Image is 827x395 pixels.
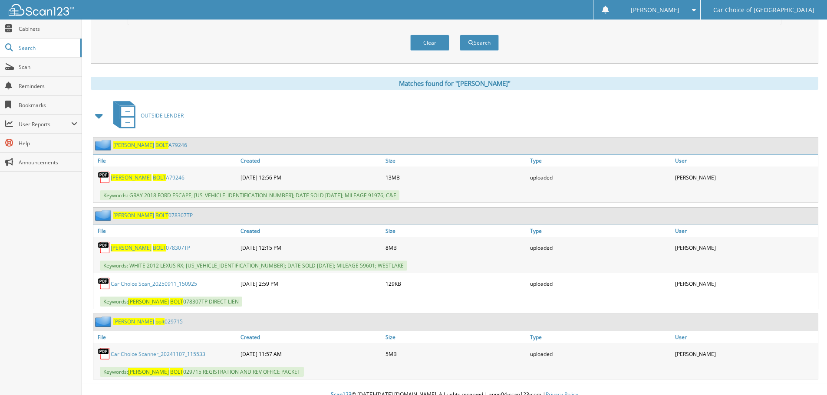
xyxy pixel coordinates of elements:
[673,169,818,186] div: [PERSON_NAME]
[111,244,152,251] span: [PERSON_NAME]
[383,225,528,237] a: Size
[100,261,407,271] span: Keywords: WHITE 2012 LEXUS RX; [US_VEHICLE_IDENTIFICATION_NUMBER]; DATE SOLD [DATE]; MILEAGE 5960...
[528,345,673,362] div: uploaded
[19,63,77,71] span: Scan
[238,275,383,292] div: [DATE] 2:59 PM
[19,159,77,166] span: Announcements
[383,239,528,256] div: 8MB
[784,353,827,395] iframe: Chat Widget
[155,318,165,325] span: bolt
[673,345,818,362] div: [PERSON_NAME]
[111,174,185,181] a: [PERSON_NAME] BOLTA79246
[170,368,183,375] span: BOLT
[19,140,77,147] span: Help
[98,241,111,254] img: PDF.png
[19,44,76,52] span: Search
[383,345,528,362] div: 5MB
[111,174,152,181] span: [PERSON_NAME]
[153,174,166,181] span: BOLT
[528,239,673,256] div: uploaded
[113,141,154,149] span: [PERSON_NAME]
[128,368,169,375] span: [PERSON_NAME]
[410,35,449,51] button: Clear
[528,331,673,343] a: Type
[528,169,673,186] div: uploaded
[113,318,154,325] span: [PERSON_NAME]
[95,210,113,221] img: folder2.png
[93,155,238,166] a: File
[98,277,111,290] img: PDF.png
[383,275,528,292] div: 129KB
[93,225,238,237] a: File
[141,112,184,119] span: OUTSIDE LENDER
[383,169,528,186] div: 13MB
[153,244,166,251] span: BOLT
[238,239,383,256] div: [DATE] 12:15 PM
[19,82,77,90] span: Reminders
[673,275,818,292] div: [PERSON_NAME]
[673,239,818,256] div: [PERSON_NAME]
[113,318,183,325] a: [PERSON_NAME] bolt029715
[98,347,111,360] img: PDF.png
[238,155,383,166] a: Created
[238,169,383,186] div: [DATE] 12:56 PM
[95,140,113,150] img: folder2.png
[98,171,111,184] img: PDF.png
[460,35,499,51] button: Search
[238,225,383,237] a: Created
[19,101,77,109] span: Bookmarks
[100,367,304,377] span: Keywords: 029715 REGISTRATION AND REV OFFICE PACKET
[19,121,71,128] span: User Reports
[100,297,242,307] span: Keywords: 078307TP DIRECT LIEN
[113,141,187,149] a: [PERSON_NAME] BOLTA79246
[713,7,814,13] span: Car Choice of [GEOGRAPHIC_DATA]
[528,275,673,292] div: uploaded
[528,155,673,166] a: Type
[238,345,383,362] div: [DATE] 11:57 AM
[155,141,168,149] span: BOLT
[91,77,818,90] div: Matches found for "[PERSON_NAME]"
[155,212,168,219] span: BOLT
[95,316,113,327] img: folder2.png
[93,331,238,343] a: File
[108,98,184,133] a: OUTSIDE LENDER
[170,298,183,305] span: BOLT
[673,331,818,343] a: User
[383,331,528,343] a: Size
[128,298,169,305] span: [PERSON_NAME]
[113,212,193,219] a: [PERSON_NAME] BOLT078307TP
[673,155,818,166] a: User
[631,7,679,13] span: [PERSON_NAME]
[19,25,77,33] span: Cabinets
[111,350,205,358] a: Car Choice Scanner_20241107_115533
[113,212,154,219] span: [PERSON_NAME]
[673,225,818,237] a: User
[111,244,190,251] a: [PERSON_NAME] BOLT078307TP
[238,331,383,343] a: Created
[9,4,74,16] img: scan123-logo-white.svg
[528,225,673,237] a: Type
[383,155,528,166] a: Size
[111,280,197,287] a: Car Choice Scan_20250911_150925
[100,190,399,200] span: Keywords: GRAY 2018 FORD ESCAPE; [US_VEHICLE_IDENTIFICATION_NUMBER]; DATE SOLD [DATE]; MILEAGE 91...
